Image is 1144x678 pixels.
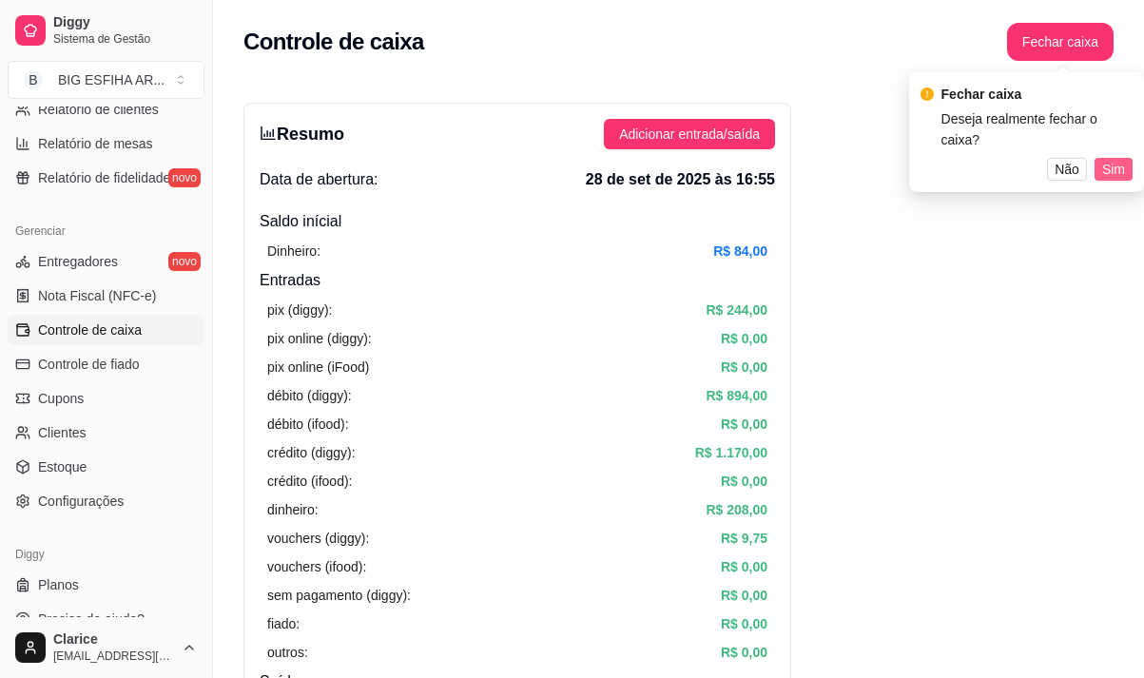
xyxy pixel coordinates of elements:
[721,613,767,634] article: R$ 0,00
[8,383,204,414] a: Cupons
[8,61,204,99] button: Select a team
[619,124,760,145] span: Adicionar entrada/saída
[8,315,204,345] a: Controle de caixa
[267,471,352,492] article: crédito (ifood):
[260,125,277,142] span: bar-chart
[721,556,767,577] article: R$ 0,00
[1055,159,1079,180] span: Não
[38,457,87,476] span: Estoque
[941,84,1133,105] div: Fechar caixa
[8,163,204,193] a: Relatório de fidelidadenovo
[243,27,424,57] h2: Controle de caixa
[267,585,411,606] article: sem pagamento (diggy):
[721,357,767,378] article: R$ 0,00
[267,613,300,634] article: fiado:
[8,246,204,277] a: Entregadoresnovo
[260,269,775,292] h4: Entradas
[8,8,204,53] a: DiggySistema de Gestão
[38,575,79,594] span: Planos
[260,168,378,191] span: Data de abertura:
[706,300,767,320] article: R$ 244,00
[38,320,142,339] span: Controle de caixa
[1102,159,1125,180] span: Sim
[260,121,344,147] h3: Resumo
[8,281,204,311] a: Nota Fiscal (NFC-e)
[53,31,197,47] span: Sistema de Gestão
[8,625,204,670] button: Clarice[EMAIL_ADDRESS][DOMAIN_NAME]
[267,414,349,435] article: débito (ifood):
[721,585,767,606] article: R$ 0,00
[38,492,124,511] span: Configurações
[38,423,87,442] span: Clientes
[8,128,204,159] a: Relatório de mesas
[58,70,165,89] div: BIG ESFIHA AR ...
[38,355,140,374] span: Controle de fiado
[38,610,145,629] span: Precisa de ajuda?
[38,286,156,305] span: Nota Fiscal (NFC-e)
[8,94,204,125] a: Relatório de clientes
[721,328,767,349] article: R$ 0,00
[586,168,775,191] span: 28 de set de 2025 às 16:55
[267,385,352,406] article: débito (diggy):
[8,216,204,246] div: Gerenciar
[8,417,204,448] a: Clientes
[8,604,204,634] a: Precisa de ajuda?
[267,528,369,549] article: vouchers (diggy):
[695,442,767,463] article: R$ 1.170,00
[941,108,1133,150] div: Deseja realmente fechar o caixa?
[267,357,369,378] article: pix online (iFood)
[8,349,204,379] a: Controle de fiado
[38,168,170,187] span: Relatório de fidelidade
[8,570,204,600] a: Planos
[53,631,174,649] span: Clarice
[260,210,775,233] h4: Saldo inícial
[53,649,174,664] span: [EMAIL_ADDRESS][DOMAIN_NAME]
[38,252,118,271] span: Entregadores
[706,499,767,520] article: R$ 208,00
[721,471,767,492] article: R$ 0,00
[721,528,767,549] article: R$ 9,75
[721,642,767,663] article: R$ 0,00
[1095,158,1133,181] button: Sim
[38,389,84,408] span: Cupons
[38,134,153,153] span: Relatório de mesas
[267,556,366,577] article: vouchers (ifood):
[721,414,767,435] article: R$ 0,00
[713,241,767,262] article: R$ 84,00
[8,486,204,516] a: Configurações
[267,328,372,349] article: pix online (diggy):
[604,119,775,149] button: Adicionar entrada/saída
[1047,158,1087,181] button: Não
[1007,23,1114,61] button: Fechar caixa
[267,300,332,320] article: pix (diggy):
[8,539,204,570] div: Diggy
[267,642,308,663] article: outros:
[24,70,43,89] span: B
[38,100,159,119] span: Relatório de clientes
[267,241,320,262] article: Dinheiro:
[8,452,204,482] a: Estoque
[267,442,356,463] article: crédito (diggy):
[706,385,767,406] article: R$ 894,00
[53,14,197,31] span: Diggy
[921,87,934,101] span: exclamation-circle
[267,499,319,520] article: dinheiro:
